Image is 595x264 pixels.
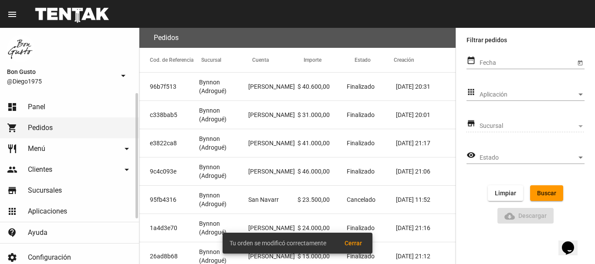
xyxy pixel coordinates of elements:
[396,214,456,242] mat-cell: [DATE] 21:16
[252,48,304,72] mat-header-cell: Cuenta
[230,239,326,247] span: Tu orden se modificó correctamente
[28,103,45,111] span: Panel
[248,73,297,100] mat-cell: [PERSON_NAME]
[467,35,585,45] label: Filtrar pedidos
[345,240,362,247] span: Cerrar
[467,55,476,66] mat-icon: date_range
[347,195,375,204] span: Cancelado
[199,219,248,237] span: Bynnon (Adrogué)
[248,186,297,214] mat-cell: San Navarr
[28,165,52,174] span: Clientes
[28,144,45,153] span: Menú
[304,48,355,72] mat-header-cell: Importe
[480,91,577,98] span: Aplicación
[7,123,17,133] mat-icon: shopping_cart
[396,157,456,185] mat-cell: [DATE] 21:06
[28,124,53,132] span: Pedidos
[122,164,132,175] mat-icon: arrow_drop_down
[480,154,585,161] mat-select: Estado
[248,157,297,185] mat-cell: [PERSON_NAME]
[199,134,248,152] span: Bynnon (Adrogué)
[118,70,128,81] mat-icon: arrow_drop_down
[139,28,456,48] flou-section-header: Pedidos
[139,101,199,129] mat-cell: c338bab5
[347,82,375,91] span: Finalizado
[199,106,248,124] span: Bynnon (Adrogué)
[347,167,375,176] span: Finalizado
[28,253,71,262] span: Configuración
[480,60,575,67] input: Fecha
[297,214,347,242] mat-cell: $ 24.000,00
[154,32,179,44] h3: Pedidos
[139,157,199,185] mat-cell: 9c4c093e
[7,144,17,154] mat-icon: restaurant
[575,58,585,67] button: Open calendar
[7,35,35,63] img: 8570adf9-ca52-4367-b116-ae09c64cf26e.jpg
[139,129,199,157] mat-cell: e3822ca8
[28,186,62,195] span: Sucursales
[355,48,394,72] mat-header-cell: Estado
[394,48,456,72] mat-header-cell: Creación
[199,163,248,180] span: Bynnon (Adrogué)
[347,139,375,147] span: Finalizado
[297,186,347,214] mat-cell: $ 23.500,00
[248,129,297,157] mat-cell: [PERSON_NAME]
[558,229,586,255] iframe: chat widget
[297,129,347,157] mat-cell: $ 41.000,00
[480,123,585,130] mat-select: Sucursal
[467,150,476,160] mat-icon: visibility
[248,101,297,129] mat-cell: [PERSON_NAME]
[480,154,577,161] span: Estado
[504,211,515,221] mat-icon: Descargar Reporte
[497,208,554,224] button: Descargar ReporteDescargar
[28,228,47,237] span: Ayuda
[396,129,456,157] mat-cell: [DATE] 21:17
[7,67,115,77] span: Bon Gusto
[347,110,375,119] span: Finalizado
[480,123,577,130] span: Sucursal
[248,214,297,242] mat-cell: [PERSON_NAME]
[7,77,115,86] span: @Diego1975
[7,9,17,20] mat-icon: menu
[530,185,563,201] button: Buscar
[396,101,456,129] mat-cell: [DATE] 20:01
[488,185,523,201] button: Limpiar
[338,235,369,251] button: Cerrar
[297,73,347,100] mat-cell: $ 40.600,00
[139,186,199,214] mat-cell: 95fb4316
[396,73,456,100] mat-cell: [DATE] 20:31
[201,48,253,72] mat-header-cell: Sucursal
[7,102,17,112] mat-icon: dashboard
[396,186,456,214] mat-cell: [DATE] 11:52
[7,227,17,238] mat-icon: contact_support
[7,185,17,196] mat-icon: store
[199,78,248,95] span: Bynnon (Adrogué)
[480,91,585,98] mat-select: Aplicación
[139,48,201,72] mat-header-cell: Cod. de Referencia
[7,252,17,263] mat-icon: settings
[297,157,347,185] mat-cell: $ 46.000,00
[28,207,67,216] span: Aplicaciones
[199,191,248,208] span: Bynnon (Adrogué)
[467,118,476,129] mat-icon: store
[495,190,516,197] span: Limpiar
[537,190,556,197] span: Buscar
[297,101,347,129] mat-cell: $ 31.000,00
[504,212,547,219] span: Descargar
[139,214,199,242] mat-cell: 1a4d3e70
[7,206,17,217] mat-icon: apps
[122,144,132,154] mat-icon: arrow_drop_down
[7,164,17,175] mat-icon: people
[139,73,199,100] mat-cell: 96b7f513
[467,87,476,97] mat-icon: apps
